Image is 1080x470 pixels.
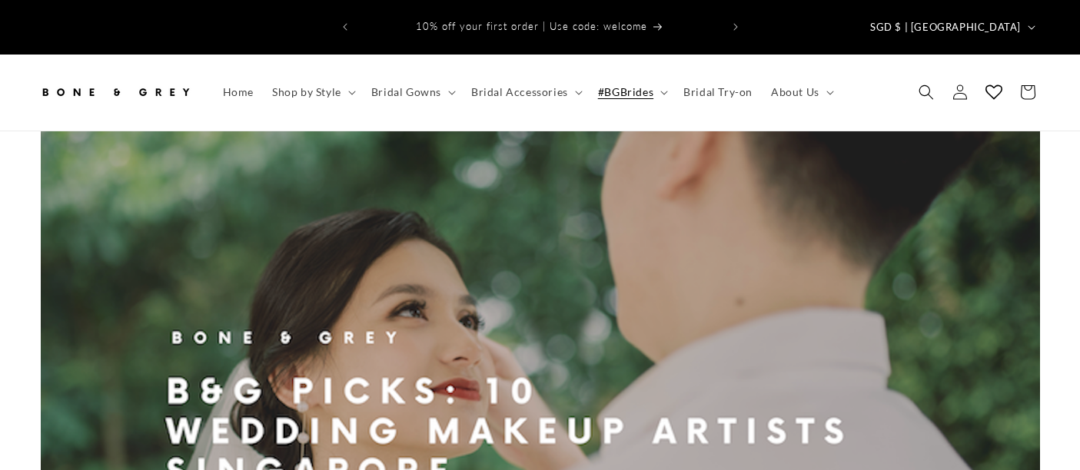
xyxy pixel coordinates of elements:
summary: About Us [762,76,840,108]
span: 10% off your first order | Use code: welcome [416,20,647,32]
button: Next announcement [719,12,753,41]
summary: Search [909,75,943,109]
span: About Us [771,85,819,99]
summary: Bridal Accessories [462,76,589,108]
span: Bridal Try-on [683,85,753,99]
a: Bridal Try-on [674,76,762,108]
span: Bridal Accessories [471,85,568,99]
summary: #BGBrides [589,76,674,108]
img: Bone and Grey Bridal [38,75,192,109]
span: Shop by Style [272,85,341,99]
button: Previous announcement [328,12,362,41]
a: Home [214,76,263,108]
span: SGD $ | [GEOGRAPHIC_DATA] [870,20,1021,35]
span: #BGBrides [598,85,653,99]
span: Home [223,85,254,99]
button: SGD $ | [GEOGRAPHIC_DATA] [861,12,1042,41]
summary: Bridal Gowns [362,76,462,108]
a: Bone and Grey Bridal [33,70,198,115]
span: Bridal Gowns [371,85,441,99]
summary: Shop by Style [263,76,362,108]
